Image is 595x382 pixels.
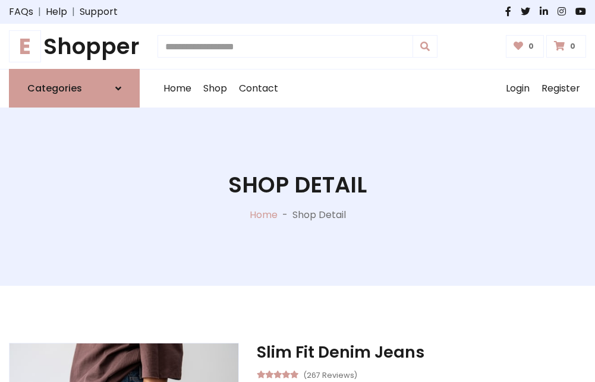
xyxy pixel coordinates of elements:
[9,30,41,62] span: E
[197,70,233,108] a: Shop
[9,69,140,108] a: Categories
[228,172,367,198] h1: Shop Detail
[158,70,197,108] a: Home
[292,208,346,222] p: Shop Detail
[536,70,586,108] a: Register
[525,41,537,52] span: 0
[567,41,578,52] span: 0
[67,5,80,19] span: |
[257,343,586,362] h3: Slim Fit Denim Jeans
[27,83,82,94] h6: Categories
[506,35,544,58] a: 0
[303,367,357,381] small: (267 Reviews)
[9,5,33,19] a: FAQs
[9,33,140,59] a: EShopper
[33,5,46,19] span: |
[278,208,292,222] p: -
[9,33,140,59] h1: Shopper
[46,5,67,19] a: Help
[233,70,284,108] a: Contact
[500,70,536,108] a: Login
[546,35,586,58] a: 0
[250,208,278,222] a: Home
[80,5,118,19] a: Support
